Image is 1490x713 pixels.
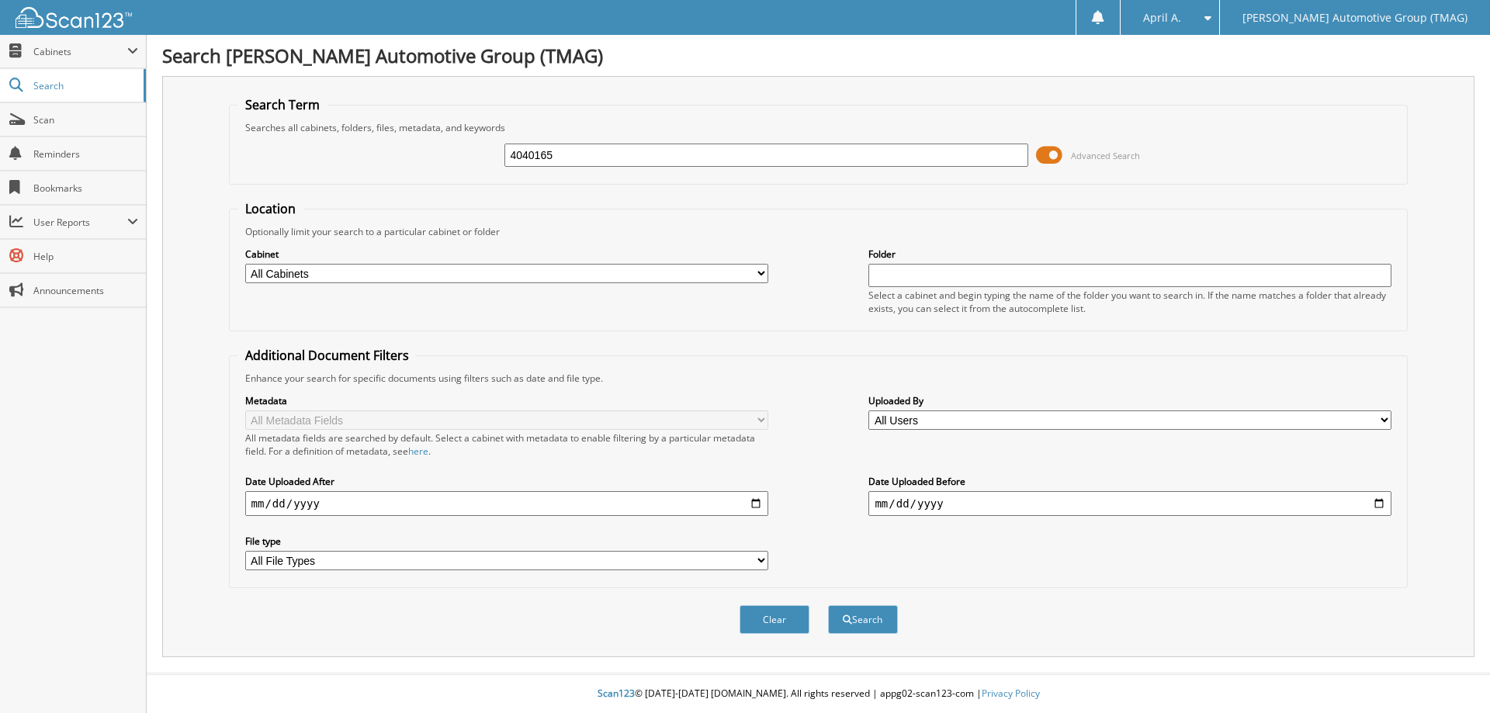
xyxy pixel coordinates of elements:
[868,247,1391,261] label: Folder
[33,79,136,92] span: Search
[33,284,138,297] span: Announcements
[868,491,1391,516] input: end
[237,200,303,217] legend: Location
[1071,150,1140,161] span: Advanced Search
[237,372,1400,385] div: Enhance your search for specific documents using filters such as date and file type.
[245,475,768,488] label: Date Uploaded After
[1143,13,1181,22] span: April A.
[245,431,768,458] div: All metadata fields are searched by default. Select a cabinet with metadata to enable filtering b...
[237,96,327,113] legend: Search Term
[147,675,1490,713] div: © [DATE]-[DATE] [DOMAIN_NAME]. All rights reserved | appg02-scan123-com |
[16,7,132,28] img: scan123-logo-white.svg
[740,605,809,634] button: Clear
[868,394,1391,407] label: Uploaded By
[245,394,768,407] label: Metadata
[1242,13,1467,22] span: [PERSON_NAME] Automotive Group (TMAG)
[33,250,138,263] span: Help
[245,247,768,261] label: Cabinet
[237,225,1400,238] div: Optionally limit your search to a particular cabinet or folder
[245,491,768,516] input: start
[237,121,1400,134] div: Searches all cabinets, folders, files, metadata, and keywords
[1412,639,1490,713] iframe: Chat Widget
[982,687,1040,700] a: Privacy Policy
[868,289,1391,315] div: Select a cabinet and begin typing the name of the folder you want to search in. If the name match...
[245,535,768,548] label: File type
[598,687,635,700] span: Scan123
[868,475,1391,488] label: Date Uploaded Before
[33,182,138,195] span: Bookmarks
[408,445,428,458] a: here
[33,216,127,229] span: User Reports
[237,347,417,364] legend: Additional Document Filters
[828,605,898,634] button: Search
[33,113,138,126] span: Scan
[162,43,1474,68] h1: Search [PERSON_NAME] Automotive Group (TMAG)
[33,147,138,161] span: Reminders
[33,45,127,58] span: Cabinets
